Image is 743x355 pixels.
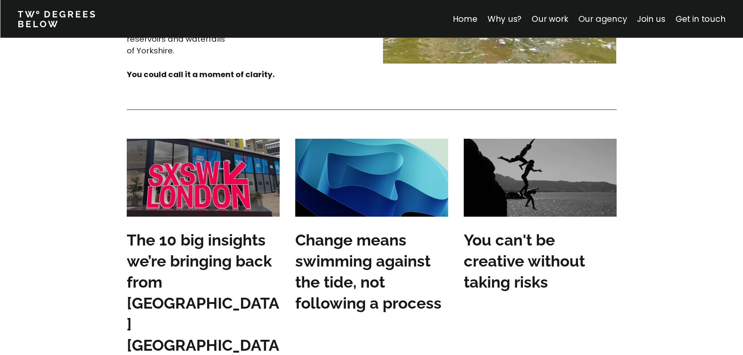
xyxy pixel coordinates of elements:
[295,230,448,314] h3: Change means swimming against the tide, not following a process
[464,139,617,293] a: You can't be creative without taking risks
[637,13,665,25] a: Join us
[295,139,448,314] a: Change means swimming against the tide, not following a process
[464,230,617,293] h3: You can't be creative without taking risks
[676,13,725,25] a: Get in touch
[532,13,568,25] a: Our work
[127,69,275,80] strong: You could call it a moment of clarity.
[452,13,477,25] a: Home
[487,13,521,25] a: Why us?
[578,13,627,25] a: Our agency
